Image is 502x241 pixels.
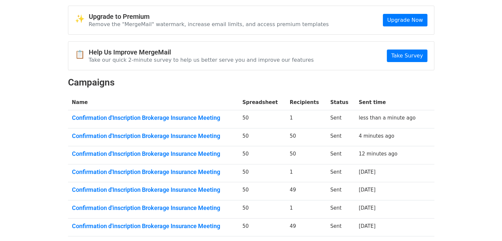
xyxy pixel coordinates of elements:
[326,95,355,110] th: Status
[326,218,355,236] td: Sent
[326,146,355,164] td: Sent
[286,164,326,182] td: 1
[359,205,376,211] a: [DATE]
[326,182,355,200] td: Sent
[359,169,376,175] a: [DATE]
[359,223,376,229] a: [DATE]
[326,164,355,182] td: Sent
[238,95,285,110] th: Spreadsheet
[326,128,355,146] td: Sent
[89,48,314,56] h4: Help Us Improve MergeMail
[286,110,326,128] td: 1
[238,164,285,182] td: 50
[326,110,355,128] td: Sent
[286,182,326,200] td: 49
[238,128,285,146] td: 50
[238,182,285,200] td: 50
[359,151,397,157] a: 12 minutes ago
[75,14,89,24] span: ✨
[238,218,285,236] td: 50
[68,95,239,110] th: Name
[359,133,394,139] a: 4 minutes ago
[72,204,235,212] a: Confirmation d'inscription Brokerage Insurance Meeting
[72,186,235,193] a: Confirmation d'Inscription Brokerage Insurance Meeting
[387,50,427,62] a: Take Survey
[286,218,326,236] td: 49
[72,223,235,230] a: Confirmation d'inscription Brokerage Insurance Meeting
[75,50,89,59] span: 📋
[89,13,329,20] h4: Upgrade to Premium
[469,209,502,241] div: Widget de chat
[286,200,326,219] td: 1
[72,132,235,140] a: Confirmation d'Inscription Brokerage Insurance Meeting
[359,115,416,121] a: less than a minute ago
[326,200,355,219] td: Sent
[383,14,427,26] a: Upgrade Now
[89,56,314,63] p: Take our quick 2-minute survey to help us better serve you and improve our features
[72,150,235,157] a: Confirmation d'Inscription Brokerage Insurance Meeting
[238,146,285,164] td: 50
[72,114,235,121] a: Confirmation d'Inscription Brokerage Insurance Meeting
[238,110,285,128] td: 50
[286,128,326,146] td: 50
[286,95,326,110] th: Recipients
[359,187,376,193] a: [DATE]
[355,95,425,110] th: Sent time
[286,146,326,164] td: 50
[469,209,502,241] iframe: Chat Widget
[89,21,329,28] p: Remove the "MergeMail" watermark, increase email limits, and access premium templates
[68,77,434,88] h2: Campaigns
[238,200,285,219] td: 50
[72,168,235,176] a: Confirmation d'Inscription Brokerage Insurance Meeting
